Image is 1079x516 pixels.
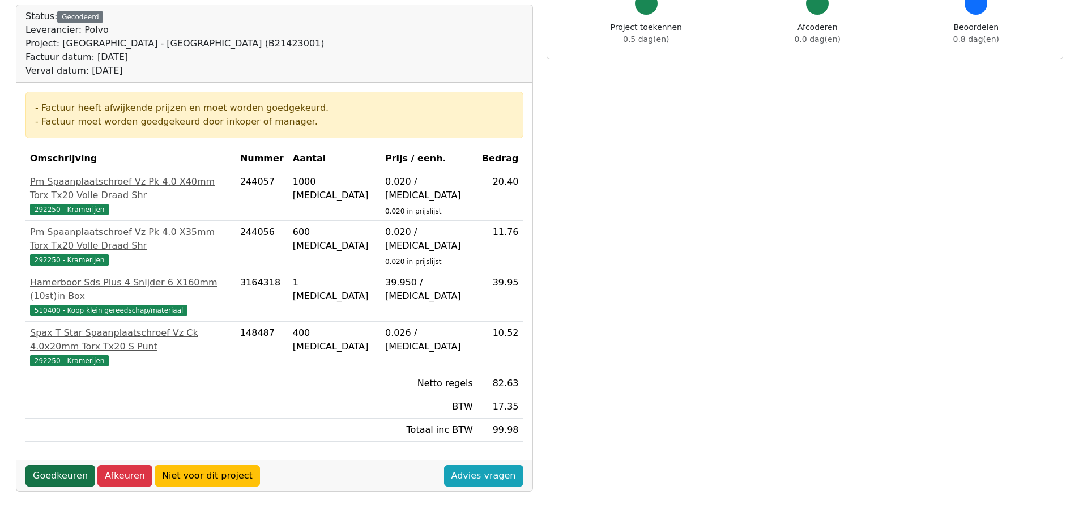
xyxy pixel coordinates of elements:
[385,225,473,253] div: 0.020 / [MEDICAL_DATA]
[30,276,231,317] a: Hamerboor Sds Plus 4 Snijder 6 X160mm (10st)in Box510400 - Koop klein gereedschap/materiaal
[477,395,523,419] td: 17.35
[477,170,523,221] td: 20.40
[30,305,187,316] span: 510400 - Koop klein gereedschap/materiaal
[381,372,477,395] td: Netto regels
[236,271,288,322] td: 3164318
[477,322,523,372] td: 10.52
[381,419,477,442] td: Totaal inc BTW
[35,101,514,115] div: - Factuur heeft afwijkende prijzen en moet worden goedgekeurd.
[477,419,523,442] td: 99.98
[30,225,231,266] a: Pm Spaanplaatschroef Vz Pk 4.0 X35mm Torx Tx20 Volle Draad Shr292250 - Kramerijen
[293,326,376,353] div: 400 [MEDICAL_DATA]
[385,175,473,202] div: 0.020 / [MEDICAL_DATA]
[25,37,325,50] div: Project: [GEOGRAPHIC_DATA] - [GEOGRAPHIC_DATA] (B21423001)
[30,276,231,303] div: Hamerboor Sds Plus 4 Snijder 6 X160mm (10st)in Box
[477,372,523,395] td: 82.63
[795,22,841,45] div: Afcoderen
[953,22,999,45] div: Beoordelen
[236,170,288,221] td: 244057
[477,271,523,322] td: 39.95
[293,175,376,202] div: 1000 [MEDICAL_DATA]
[611,22,682,45] div: Project toekennen
[293,225,376,253] div: 600 [MEDICAL_DATA]
[381,147,477,170] th: Prijs / eenh.
[385,276,473,303] div: 39.950 / [MEDICAL_DATA]
[30,254,109,266] span: 292250 - Kramerijen
[25,147,236,170] th: Omschrijving
[25,23,325,37] div: Leverancier: Polvo
[288,147,381,170] th: Aantal
[97,465,152,487] a: Afkeuren
[385,326,473,353] div: 0.026 / [MEDICAL_DATA]
[35,115,514,129] div: - Factuur moet worden goedgekeurd door inkoper of manager.
[30,225,231,253] div: Pm Spaanplaatschroef Vz Pk 4.0 X35mm Torx Tx20 Volle Draad Shr
[30,326,231,367] a: Spax T Star Spaanplaatschroef Vz Ck 4.0x20mm Torx Tx20 S Punt292250 - Kramerijen
[30,355,109,366] span: 292250 - Kramerijen
[25,465,95,487] a: Goedkeuren
[30,175,231,202] div: Pm Spaanplaatschroef Vz Pk 4.0 X40mm Torx Tx20 Volle Draad Shr
[25,50,325,64] div: Factuur datum: [DATE]
[623,35,669,44] span: 0.5 dag(en)
[477,221,523,271] td: 11.76
[25,10,325,78] div: Status:
[293,276,376,303] div: 1 [MEDICAL_DATA]
[795,35,841,44] span: 0.0 dag(en)
[385,258,441,266] sub: 0.020 in prijslijst
[57,11,103,23] div: Gecodeerd
[30,175,231,216] a: Pm Spaanplaatschroef Vz Pk 4.0 X40mm Torx Tx20 Volle Draad Shr292250 - Kramerijen
[30,204,109,215] span: 292250 - Kramerijen
[155,465,260,487] a: Niet voor dit project
[381,395,477,419] td: BTW
[25,64,325,78] div: Verval datum: [DATE]
[236,221,288,271] td: 244056
[236,147,288,170] th: Nummer
[953,35,999,44] span: 0.8 dag(en)
[385,207,441,215] sub: 0.020 in prijslijst
[477,147,523,170] th: Bedrag
[236,322,288,372] td: 148487
[444,465,523,487] a: Advies vragen
[30,326,231,353] div: Spax T Star Spaanplaatschroef Vz Ck 4.0x20mm Torx Tx20 S Punt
